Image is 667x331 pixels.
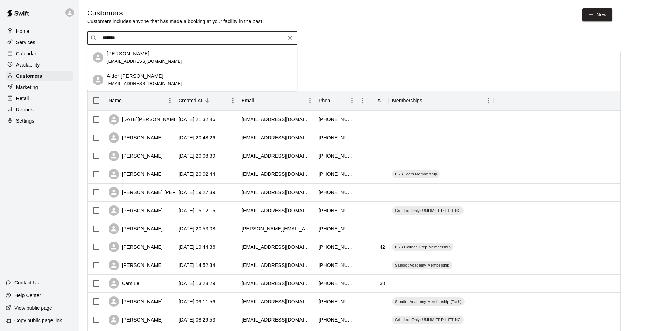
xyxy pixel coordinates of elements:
[175,91,238,110] div: Created At
[109,278,139,289] div: Cam Le
[179,116,215,123] div: 2025-08-12 21:32:46
[242,298,312,305] div: cavb8@aol.com
[315,91,357,110] div: Phone Number
[319,280,354,287] div: +12092423024
[109,114,179,125] div: [DATE][PERSON_NAME]
[242,171,312,178] div: sarah_heale11@yahoo.com
[242,116,312,123] div: lrosasr53@gmail.com
[254,96,264,105] button: Sort
[319,262,354,269] div: +19162068141
[109,315,163,325] div: [PERSON_NAME]
[319,134,354,141] div: +19165058166
[179,243,215,250] div: 2025-08-11 19:44:36
[107,50,150,57] p: [PERSON_NAME]
[16,28,29,35] p: Home
[6,93,73,104] a: Retail
[16,117,34,124] p: Settings
[6,71,73,81] a: Customers
[93,52,103,63] div: Andrea Kernodle
[16,73,42,80] p: Customers
[109,223,163,234] div: [PERSON_NAME]
[93,75,103,85] div: Alder Kernodle
[6,26,73,36] a: Home
[319,91,337,110] div: Phone Number
[6,104,73,115] a: Reports
[285,33,295,43] button: Clear
[14,279,39,286] p: Contact Us
[16,39,35,46] p: Services
[6,48,73,59] a: Calendar
[392,261,452,269] div: Sandlot Academy Membership
[357,91,389,110] div: Age
[368,96,377,105] button: Sort
[16,95,29,102] p: Retail
[6,82,73,92] a: Marketing
[392,262,452,268] span: Sandlot Academy Membership
[242,91,254,110] div: Email
[107,81,182,86] span: [EMAIL_ADDRESS][DOMAIN_NAME]
[109,132,163,143] div: [PERSON_NAME]
[242,262,312,269] div: sarahkheffron@gmail.com
[87,8,264,18] h5: Customers
[179,91,202,110] div: Created At
[242,316,312,323] div: jojlopez14@gmail.com
[179,152,215,159] div: 2025-08-12 20:08:39
[422,96,432,105] button: Sort
[392,316,464,324] div: Grinders Only: UNLIMITED HITTING
[109,169,163,179] div: [PERSON_NAME]
[16,50,36,57] p: Calendar
[6,116,73,126] a: Settings
[6,60,73,70] div: Availability
[392,91,422,110] div: Memberships
[179,280,215,287] div: 2025-08-11 13:28:29
[179,225,215,232] div: 2025-08-11 20:53:08
[109,260,163,270] div: [PERSON_NAME]
[109,205,163,216] div: [PERSON_NAME]
[392,208,464,213] span: Grinders Only: UNLIMITED HITTING
[87,18,264,25] p: Customers includes anyone that has made a booking at your facility in the past.
[6,37,73,48] div: Services
[242,280,312,287] div: camnhung.le87@gmail.com
[242,189,312,196] div: drakestauffer@gmail.com
[16,61,40,68] p: Availability
[14,317,62,324] p: Copy public page link
[319,116,354,123] div: +15597090304
[238,91,315,110] div: Email
[319,316,354,323] div: +15107140787
[109,242,163,252] div: [PERSON_NAME]
[14,304,52,311] p: View public page
[122,96,132,105] button: Sort
[109,151,163,161] div: [PERSON_NAME]
[179,316,215,323] div: 2025-08-08 08:29:53
[347,95,357,106] button: Menu
[305,95,315,106] button: Menu
[319,152,354,159] div: +14084173699
[179,189,215,196] div: 2025-08-12 19:27:39
[357,95,368,106] button: Menu
[392,206,464,215] div: Grinders Only: UNLIMITED HITTING
[392,170,440,178] div: BSB Team Membership
[179,134,215,141] div: 2025-08-12 20:48:26
[109,296,163,307] div: [PERSON_NAME]
[87,31,297,45] div: Search customers by name or email
[389,91,494,110] div: Memberships
[242,243,312,250] div: cannondalechik@hotmail.com
[319,225,354,232] div: +19163427926
[392,299,465,304] span: Sandlot Academy Membership (Tash)
[319,171,354,178] div: +19167527777
[392,171,440,177] span: BSB Team Membership
[377,91,385,110] div: Age
[228,95,238,106] button: Menu
[242,207,312,214] div: johnoliveiraiii@gmail.com
[319,298,354,305] div: +19165999970
[179,298,215,305] div: 2025-08-11 09:11:56
[380,243,385,250] div: 42
[242,152,312,159] div: beckspuppylove@gmail.com
[107,59,182,64] span: [EMAIL_ADDRESS][DOMAIN_NAME]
